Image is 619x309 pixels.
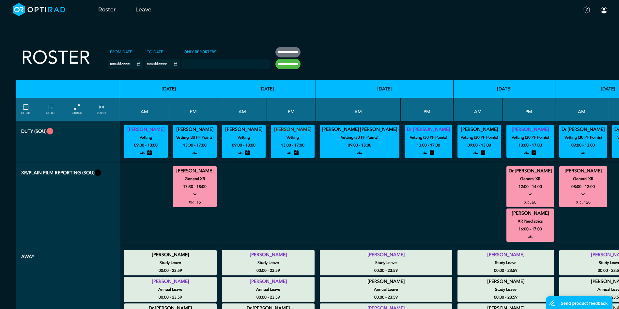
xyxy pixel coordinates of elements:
[46,103,55,115] a: show/hide notes
[124,125,168,158] div: Vetting 09:00 - 13:00
[494,293,518,301] small: 00:00 - 23:59
[174,126,216,133] summary: [PERSON_NAME]
[219,286,317,293] small: Annual Leave
[159,267,182,274] small: 00:00 - 23:59
[503,175,557,183] small: General XR
[518,225,542,233] small: 16:00 - 17:00
[348,141,371,149] small: 09:00 - 13:00
[571,183,595,191] small: 08:00 - 12:00
[507,209,553,217] summary: [PERSON_NAME]
[134,141,158,149] small: 09:00 - 13:00
[256,267,280,274] small: 00:00 - 23:59
[317,286,455,293] small: Annual Leave
[222,277,315,302] div: Annual Leave 00:00 - 23:59
[173,125,217,158] div: Vetting (30 PF Points) 13:00 - 17:00
[193,149,197,157] i: open to allocation
[457,250,554,275] div: Study Leave 00:00 - 23:59
[458,251,553,259] summary: [PERSON_NAME]
[481,149,485,157] i: stored entry
[16,121,120,162] th: Duty (SOU)
[223,278,314,286] summary: [PERSON_NAME]
[145,47,165,57] label: To date
[321,251,451,259] summary: [PERSON_NAME]
[182,60,215,66] input: null
[159,293,182,301] small: 00:00 - 23:59
[555,98,608,121] th: AM
[430,149,434,157] i: stored entry
[174,167,216,175] summary: [PERSON_NAME]
[125,251,216,259] summary: [PERSON_NAME]
[21,103,30,115] a: FILTERS
[374,293,398,301] small: 00:00 - 23:59
[21,47,90,69] h2: Roster
[374,267,398,274] small: 00:00 - 23:59
[245,149,250,157] i: stored entry
[524,198,536,206] small: XR : 60
[16,162,120,246] th: XR/Plain Film Reporting (SOU)
[256,293,280,301] small: 00:00 - 23:59
[140,149,145,157] i: open to allocation
[121,286,220,293] small: Annual Leave
[223,126,265,133] summary: [PERSON_NAME]
[121,259,220,267] small: Study Leave
[232,141,255,149] small: 09:00 - 13:00
[455,259,557,267] small: Study Leave
[556,175,610,183] small: General XR
[316,80,454,98] th: [DATE]
[183,141,207,149] small: 13:00 - 17:00
[320,250,452,275] div: Study Leave 00:00 - 23:59
[316,98,401,121] th: AM
[222,250,315,275] div: Study Leave 00:00 - 23:59
[468,141,491,149] small: 09:00 - 13:00
[528,191,533,198] i: open to allocation
[317,133,402,141] small: Vetting (30 PF Points)
[401,98,454,121] th: PM
[125,278,216,286] summary: [PERSON_NAME]
[559,166,607,207] div: General XR 08:00 - 12:00
[560,126,606,133] summary: Dr [PERSON_NAME]
[506,209,554,242] div: XR Paediatrics 16:00 - 17:00
[417,141,440,149] small: 13:00 - 17:00
[506,166,554,207] div: General XR 12:00 - 14:00
[507,167,553,175] summary: Dr [PERSON_NAME]
[183,183,207,191] small: 17:30 - 18:00
[169,98,218,121] th: PM
[189,198,201,206] small: XR : 15
[108,47,134,57] label: From date
[423,149,427,157] i: open to allocation
[454,98,503,121] th: AM
[576,198,591,206] small: XR : 120
[357,149,362,157] i: open to allocation
[219,259,317,267] small: Study Leave
[320,277,452,302] div: Annual Leave 00:00 - 23:59
[524,149,529,157] i: open to allocation
[457,125,501,158] div: Vetting (30 PF Points) 09:00 - 13:00
[120,98,169,121] th: AM
[170,133,220,141] small: Vetting (30 PF Points)
[321,278,451,286] summary: [PERSON_NAME]
[321,126,398,133] summary: [PERSON_NAME] [PERSON_NAME]
[294,149,299,157] i: stored entry
[507,126,553,133] summary: [PERSON_NAME]
[405,125,452,158] div: Vetting (30 PF Points) 13:00 - 17:00
[454,80,555,98] th: [DATE]
[124,250,217,275] div: Study Leave 00:00 - 23:59
[473,149,478,157] i: open to allocation
[560,167,606,175] summary: [PERSON_NAME]
[182,47,218,57] label: Only Reporters
[455,133,504,141] small: Vetting (30 PF Points)
[503,98,555,121] th: PM
[147,149,152,157] i: stored entry
[173,166,217,207] div: General XR 17:30 - 18:00
[272,126,314,133] summary: [PERSON_NAME]
[218,98,267,121] th: AM
[72,103,82,115] a: collapse/expand entries
[406,126,451,133] summary: Dr [PERSON_NAME]
[458,278,553,286] summary: [PERSON_NAME]
[571,141,595,149] small: 09:00 - 13:00
[219,133,269,141] small: Vetting
[455,286,557,293] small: Study Leave
[121,133,171,141] small: Vetting
[532,149,536,157] i: stored entry
[458,126,500,133] summary: [PERSON_NAME]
